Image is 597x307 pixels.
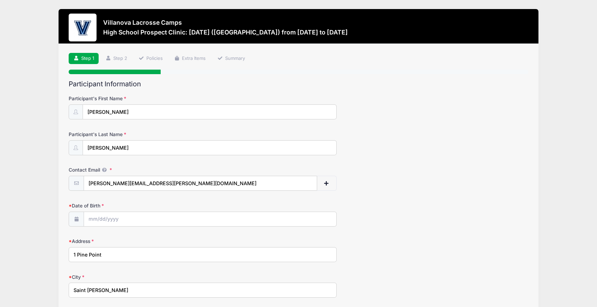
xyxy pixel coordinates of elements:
[69,80,528,88] h2: Participant Information
[83,140,337,155] input: Participant's Last Name
[69,166,222,173] label: Contact Email
[69,95,222,102] label: Participant's First Name
[84,176,317,191] input: email@email.com
[69,202,222,209] label: Date of Birth
[170,53,211,64] a: Extra Items
[84,212,337,227] input: mm/dd/yyyy
[213,53,250,64] a: Summary
[69,238,222,245] label: Address
[103,29,348,36] h3: High School Prospect Clinic: [DATE] ([GEOGRAPHIC_DATA]) from [DATE] to [DATE]
[69,53,99,64] a: Step 1
[69,131,222,138] label: Participant's Last Name
[103,19,348,26] h3: Villanova Lacrosse Camps
[83,104,337,119] input: Participant's First Name
[134,53,167,64] a: Policies
[69,274,222,281] label: City
[101,53,132,64] a: Step 2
